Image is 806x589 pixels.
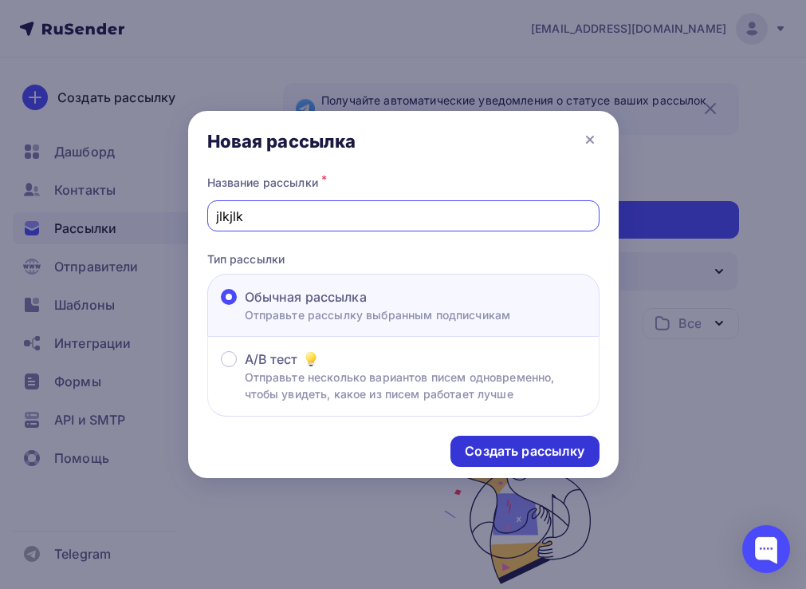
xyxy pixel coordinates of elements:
input: Придумайте название рассылки [216,207,590,226]
div: Создать рассылку [465,442,584,461]
div: Новая рассылка [207,130,356,152]
p: Тип рассылки [207,251,600,267]
div: Название рассылки [207,172,600,194]
span: Обычная рассылка [245,287,367,306]
p: Отправьте несколько вариантов писем одновременно, чтобы увидеть, какое из писем работает лучше [245,369,586,402]
span: A/B тест [245,350,298,369]
p: Отправьте рассылку выбранным подписчикам [245,306,511,323]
